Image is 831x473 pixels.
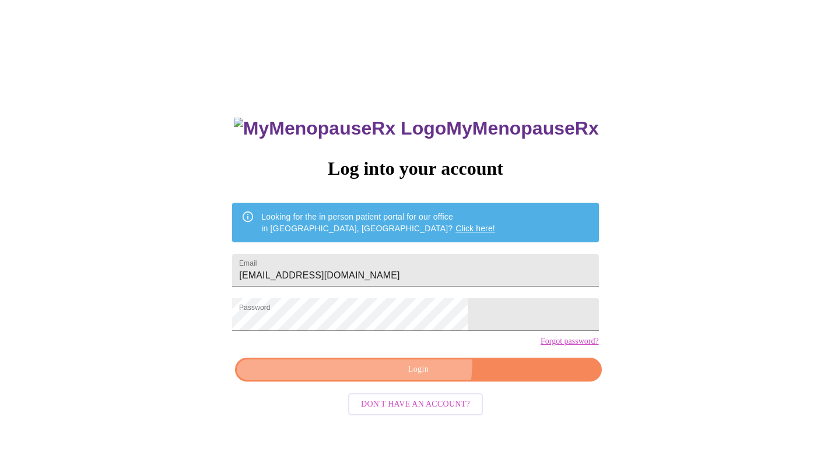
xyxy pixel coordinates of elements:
[235,358,601,382] button: Login
[248,362,588,377] span: Login
[234,118,599,139] h3: MyMenopauseRx
[261,206,495,239] div: Looking for the in person patient portal for our office in [GEOGRAPHIC_DATA], [GEOGRAPHIC_DATA]?
[232,158,598,179] h3: Log into your account
[348,393,483,416] button: Don't have an account?
[345,398,486,408] a: Don't have an account?
[455,224,495,233] a: Click here!
[234,118,446,139] img: MyMenopauseRx Logo
[361,397,470,412] span: Don't have an account?
[541,337,599,346] a: Forgot password?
